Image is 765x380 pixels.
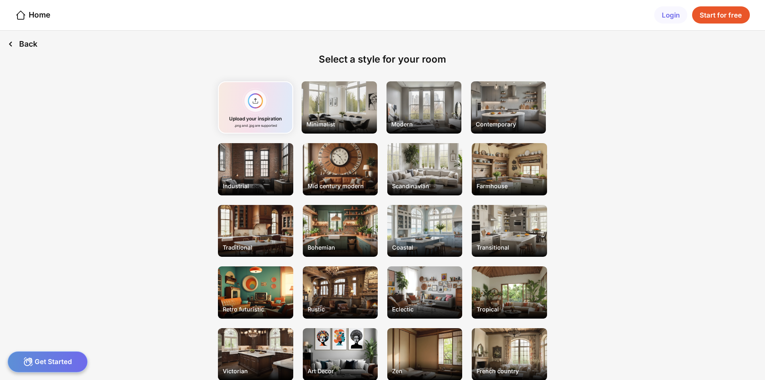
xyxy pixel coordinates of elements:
div: Retro futuristic [219,302,292,317]
div: Start for free [692,6,749,24]
div: Zen [388,364,461,378]
div: Traditional [219,240,292,255]
div: Farmhouse [473,179,546,193]
div: Coastal [388,240,461,255]
div: Modern [387,117,461,131]
div: Home [15,10,50,21]
div: Victorian [219,364,292,378]
div: Transitional [473,240,546,255]
div: Select a style for your room [319,53,446,65]
div: Login [654,6,687,24]
div: Bohemian [304,240,377,255]
div: Minimalist [303,117,376,131]
div: Rustic [304,302,377,317]
div: Art Decor [304,364,377,378]
div: Eclectic [388,302,461,317]
div: Contemporary [472,117,545,131]
div: Mid century modern [304,179,377,193]
div: Get Started [8,351,88,372]
div: Scandinavian [388,179,461,193]
div: French country [473,364,546,378]
div: Tropical [473,302,546,317]
div: Industrial [219,179,292,193]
